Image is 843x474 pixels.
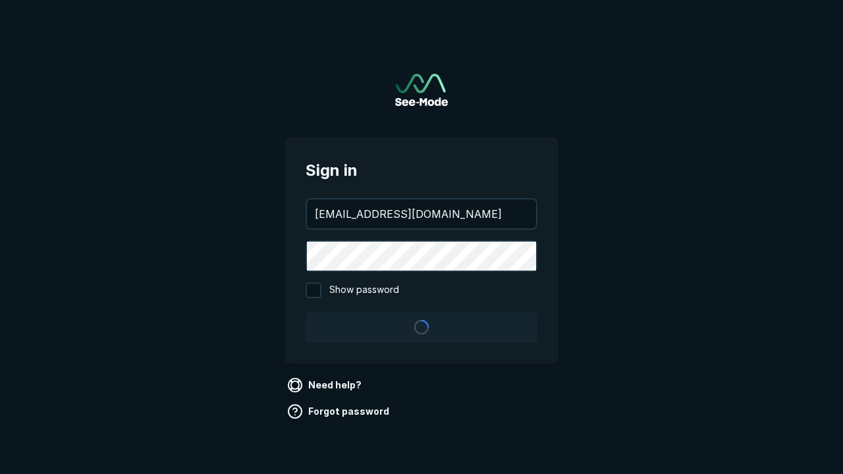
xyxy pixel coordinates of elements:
span: Sign in [306,159,537,182]
a: Go to sign in [395,74,448,106]
span: Show password [329,282,399,298]
input: your@email.com [307,199,536,228]
a: Forgot password [285,401,394,422]
img: See-Mode Logo [395,74,448,106]
a: Need help? [285,375,367,396]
